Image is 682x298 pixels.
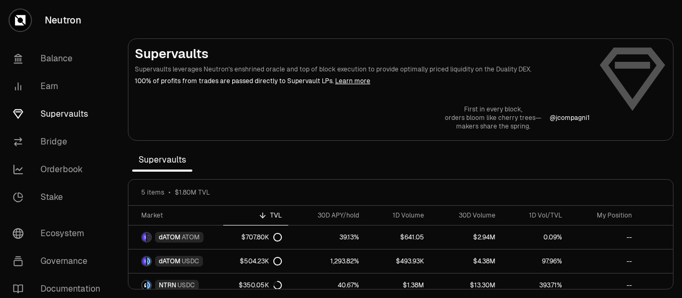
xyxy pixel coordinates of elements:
div: $504.23K [240,257,282,265]
img: USDC Logo [147,257,151,265]
div: TVL [230,211,282,220]
div: 30D APY/hold [295,211,359,220]
a: $1.38M [366,273,431,297]
p: orders bloom like cherry trees— [445,114,541,122]
span: dATOM [159,233,181,241]
a: $350.05K [223,273,288,297]
a: dATOM LogoUSDC LogodATOMUSDC [128,249,223,273]
div: $707.80K [241,233,282,241]
a: dATOM LogoATOM LogodATOMATOM [128,225,223,249]
span: $1.80M TVL [175,188,210,197]
a: 97.96% [502,249,569,273]
p: makers share the spring. [445,122,541,131]
a: $641.05 [366,225,431,249]
a: Bridge [4,128,115,156]
span: USDC [182,257,199,265]
p: 100% of profits from trades are passed directly to Supervault LPs. [135,76,590,86]
a: -- [569,249,638,273]
span: ATOM [182,233,200,241]
a: Orderbook [4,156,115,183]
img: ATOM Logo [147,233,151,241]
p: First in every block, [445,105,541,114]
a: -- [569,225,638,249]
h2: Supervaults [135,45,590,62]
div: 30D Volume [437,211,496,220]
p: @ jcompagni1 [550,114,590,122]
a: $4.38M [431,249,502,273]
a: $707.80K [223,225,288,249]
a: 39.13% [288,225,365,249]
a: Balance [4,45,115,73]
a: 40.67% [288,273,365,297]
span: 5 items [141,188,164,197]
div: 1D Volume [372,211,424,220]
span: USDC [177,281,195,289]
img: dATOM Logo [142,233,146,241]
a: $13.30M [431,273,502,297]
div: $350.05K [239,281,282,289]
img: dATOM Logo [142,257,146,265]
a: 393.71% [502,273,569,297]
span: Supervaults [132,149,192,171]
a: -- [569,273,638,297]
a: 0.09% [502,225,569,249]
a: Governance [4,247,115,275]
a: First in every block,orders bloom like cherry trees—makers share the spring. [445,105,541,131]
a: NTRN LogoUSDC LogoNTRNUSDC [128,273,223,297]
a: Earn [4,73,115,100]
div: My Position [575,211,631,220]
span: NTRN [159,281,176,289]
div: 1D Vol/TVL [508,211,563,220]
a: $504.23K [223,249,288,273]
a: Stake [4,183,115,211]
a: $493.93K [366,249,431,273]
a: 1,293.82% [288,249,365,273]
a: Supervaults [4,100,115,128]
div: Market [141,211,217,220]
span: dATOM [159,257,181,265]
a: Learn more [335,77,370,85]
img: USDC Logo [147,281,151,289]
p: Supervaults leverages Neutron's enshrined oracle and top of block execution to provide optimally ... [135,65,590,74]
a: Ecosystem [4,220,115,247]
a: $2.94M [431,225,502,249]
a: @jcompagni1 [550,114,590,122]
img: NTRN Logo [142,281,146,289]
